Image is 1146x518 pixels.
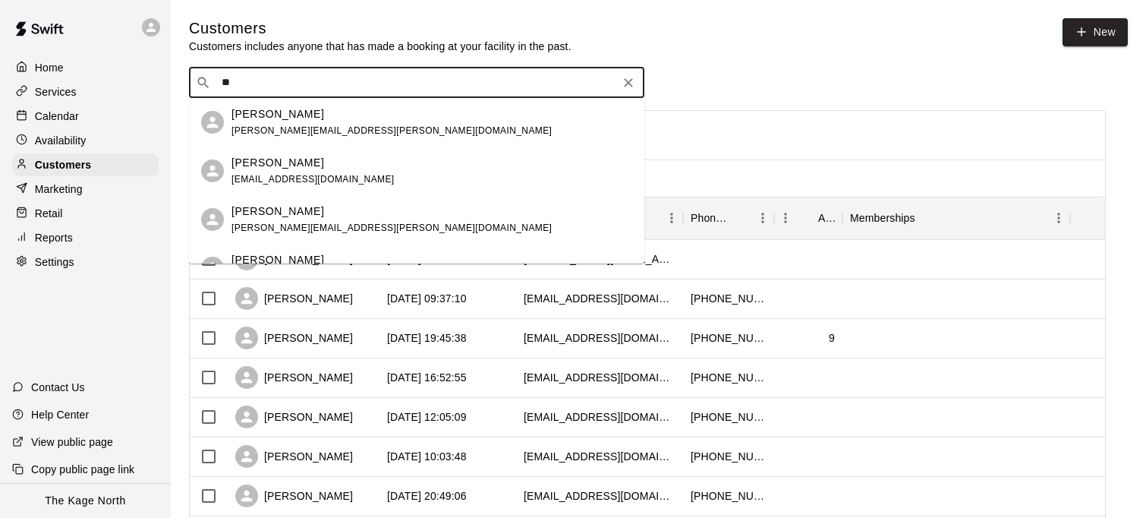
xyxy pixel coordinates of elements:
[691,330,767,346] div: +17057173634
[691,488,767,504] div: +19057176466
[730,207,751,229] button: Sort
[387,449,467,464] div: 2025-08-18 10:03:48
[524,488,675,504] div: mjthompson014@gmail.com
[12,202,159,225] a: Retail
[231,155,324,171] p: [PERSON_NAME]
[35,133,87,148] p: Availability
[387,488,467,504] div: 2025-08-17 20:49:06
[691,449,767,464] div: +17057161500
[774,197,842,239] div: Age
[524,330,675,346] div: erinsooley@gmail.com
[231,106,324,122] p: [PERSON_NAME]
[31,407,89,422] p: Help Center
[35,206,63,221] p: Retail
[35,230,73,245] p: Reports
[35,109,79,124] p: Calendar
[231,223,552,233] span: [PERSON_NAME][EMAIL_ADDRESS][PERSON_NAME][DOMAIN_NAME]
[189,18,571,39] h5: Customers
[691,291,767,306] div: +12893385550
[235,445,353,468] div: [PERSON_NAME]
[201,208,224,231] div: Alicia Anders-McLeod
[231,252,324,268] p: [PERSON_NAME]
[516,197,683,239] div: Email
[915,207,937,229] button: Sort
[189,68,644,98] div: Search customers by name or email
[35,254,74,270] p: Settings
[387,330,467,346] div: 2025-08-18 19:45:38
[818,197,835,239] div: Age
[524,449,675,464] div: stephaniecarlton@gmail.com
[1047,207,1070,229] button: Menu
[842,197,1070,239] div: Memberships
[12,129,159,152] a: Availability
[524,370,675,385] div: kjstat@gmail.com
[691,370,767,385] div: +16472344737
[201,257,224,280] div: Leonard Sanders
[12,178,159,201] a: Marketing
[12,226,159,249] a: Reports
[35,157,91,172] p: Customers
[235,287,353,310] div: [PERSON_NAME]
[691,409,767,425] div: +16477789078
[235,366,353,389] div: [PERSON_NAME]
[231,125,552,136] span: [PERSON_NAME][EMAIL_ADDRESS][PERSON_NAME][DOMAIN_NAME]
[12,251,159,273] a: Settings
[235,485,353,507] div: [PERSON_NAME]
[31,462,134,477] p: Copy public page link
[660,207,683,229] button: Menu
[235,327,353,349] div: [PERSON_NAME]
[12,81,159,103] a: Services
[524,409,675,425] div: mzsilver@hotmail.com
[12,153,159,176] a: Customers
[387,409,467,425] div: 2025-08-18 12:05:09
[31,380,85,395] p: Contact Us
[12,56,159,79] a: Home
[751,207,774,229] button: Menu
[201,111,224,134] div: Alicia Anders-McLeod
[618,72,639,93] button: Clear
[850,197,915,239] div: Memberships
[524,291,675,306] div: brockaskin@gmail.com
[35,182,83,197] p: Marketing
[774,207,797,229] button: Menu
[35,60,64,75] p: Home
[31,434,113,450] p: View public page
[189,39,571,54] p: Customers includes anyone that has made a booking at your facility in the past.
[201,160,224,182] div: Emmett McLeod
[683,197,774,239] div: Phone Number
[35,84,77,99] p: Services
[1063,18,1128,46] a: New
[829,330,835,346] div: 9
[691,197,730,239] div: Phone Number
[231,174,395,185] span: [EMAIL_ADDRESS][DOMAIN_NAME]
[797,207,818,229] button: Sort
[45,493,126,509] p: The Kage North
[387,291,467,306] div: 2025-08-19 09:37:10
[387,370,467,385] div: 2025-08-18 16:52:55
[235,406,353,428] div: [PERSON_NAME]
[12,105,159,128] a: Calendar
[231,204,324,220] p: [PERSON_NAME]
